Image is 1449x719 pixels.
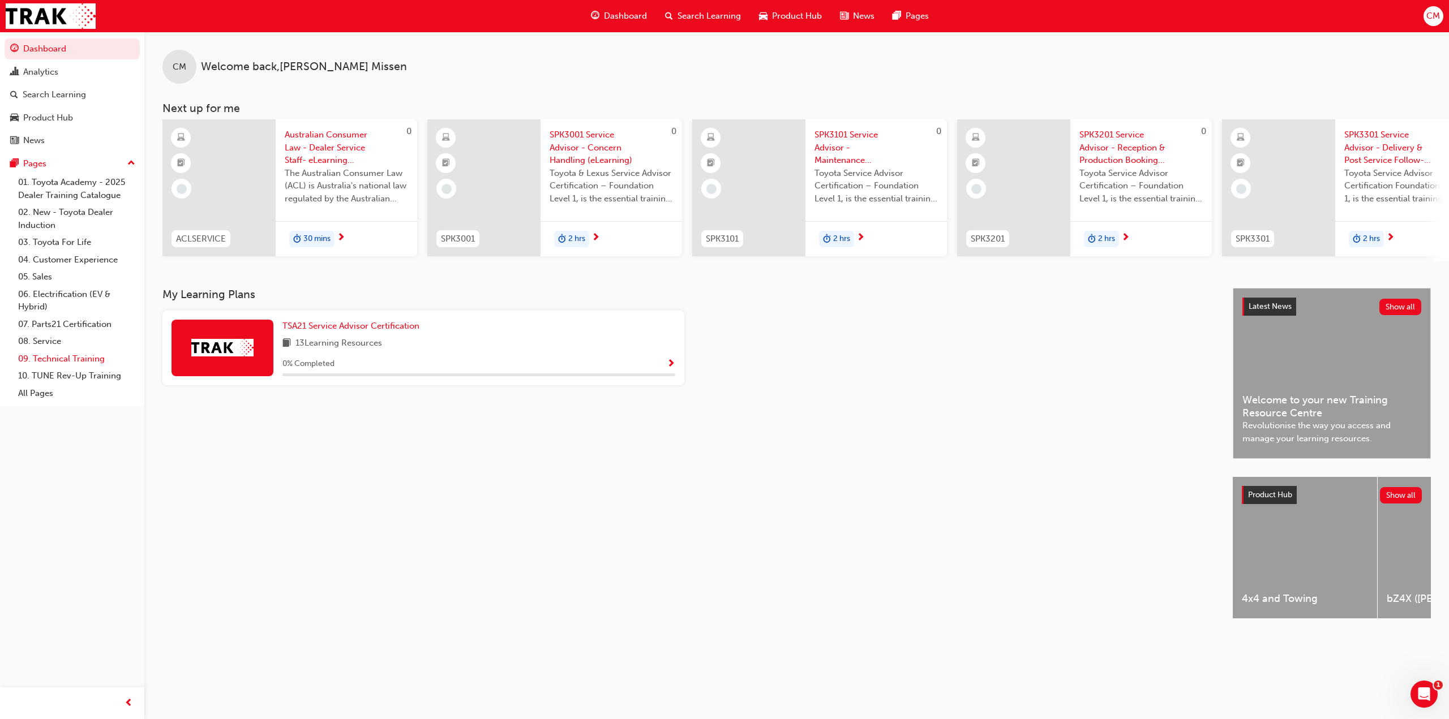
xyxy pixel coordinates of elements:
[427,119,682,256] a: 0SPK3001SPK3001 Service Advisor - Concern Handling (eLearning)Toyota & Lexus Service Advisor Cert...
[10,44,19,54] span: guage-icon
[972,131,980,145] span: learningResourceType_ELEARNING-icon
[14,367,140,385] a: 10. TUNE Rev-Up Training
[550,128,673,167] span: SPK3001 Service Advisor - Concern Handling (eLearning)
[23,157,46,170] div: Pages
[893,9,901,23] span: pages-icon
[1363,233,1380,246] span: 2 hrs
[591,233,600,243] span: next-icon
[23,134,45,147] div: News
[1249,302,1292,311] span: Latest News
[1233,288,1431,459] a: Latest NewsShow allWelcome to your new Training Resource CentreRevolutionise the way you access a...
[1434,681,1443,690] span: 1
[1411,681,1438,708] iframe: Intercom live chat
[1237,156,1245,171] span: booktick-icon
[177,131,185,145] span: learningResourceType_ELEARNING-icon
[707,156,715,171] span: booktick-icon
[1121,233,1130,243] span: next-icon
[1236,233,1270,246] span: SPK3301
[1237,131,1245,145] span: learningResourceType_ELEARNING-icon
[14,204,140,234] a: 02. New - Toyota Dealer Induction
[23,66,58,79] div: Analytics
[5,62,140,83] a: Analytics
[667,359,675,369] span: Show Progress
[10,159,19,169] span: pages-icon
[14,333,140,350] a: 08. Service
[591,9,599,23] span: guage-icon
[144,102,1449,115] h3: Next up for me
[201,61,407,74] span: Welcome back , [PERSON_NAME] Missen
[550,167,673,205] span: Toyota & Lexus Service Advisor Certification – Foundation Level 1, is the essential training cour...
[10,113,19,123] span: car-icon
[906,10,929,23] span: Pages
[1242,592,1368,605] span: 4x4 and Towing
[127,156,135,171] span: up-icon
[442,156,450,171] span: booktick-icon
[1426,10,1440,23] span: CM
[1353,232,1361,247] span: duration-icon
[1233,477,1377,618] a: 4x4 and Towing
[14,268,140,286] a: 05. Sales
[293,232,301,247] span: duration-icon
[441,233,475,246] span: SPK3001
[1242,298,1421,316] a: Latest NewsShow all
[1098,233,1115,246] span: 2 hrs
[14,174,140,204] a: 01. Toyota Academy - 2025 Dealer Training Catalogue
[1236,184,1246,194] span: learningRecordVerb_NONE-icon
[856,233,865,243] span: next-icon
[1088,232,1096,247] span: duration-icon
[5,84,140,105] a: Search Learning
[441,184,452,194] span: learningRecordVerb_NONE-icon
[1201,126,1206,136] span: 0
[853,10,874,23] span: News
[23,88,86,101] div: Search Learning
[1079,167,1203,205] span: Toyota Service Advisor Certification – Foundation Level 1, is the essential training course for a...
[5,130,140,151] a: News
[177,156,185,171] span: booktick-icon
[582,5,656,28] a: guage-iconDashboard
[706,233,739,246] span: SPK3101
[706,184,717,194] span: learningRecordVerb_NONE-icon
[5,153,140,174] button: Pages
[1079,128,1203,167] span: SPK3201 Service Advisor - Reception & Production Booking (eLearning)
[568,233,585,246] span: 2 hrs
[23,111,73,124] div: Product Hub
[10,90,18,100] span: search-icon
[1386,233,1395,243] span: next-icon
[14,350,140,368] a: 09. Technical Training
[173,61,186,74] span: CM
[5,38,140,59] a: Dashboard
[10,67,19,78] span: chart-icon
[14,286,140,316] a: 06. Electrification (EV & Hybrid)
[971,184,981,194] span: learningRecordVerb_NONE-icon
[285,167,408,205] span: The Australian Consumer Law (ACL) is Australia's national law regulated by the Australian Competi...
[282,358,335,371] span: 0 % Completed
[1242,486,1422,504] a: Product HubShow all
[162,119,417,256] a: 0ACLSERVICEAustralian Consumer Law - Dealer Service Staff- eLearning ModuleThe Australian Consume...
[604,10,647,23] span: Dashboard
[1242,394,1421,419] span: Welcome to your new Training Resource Centre
[6,3,96,29] img: Trak
[1424,6,1443,26] button: CM
[814,167,938,205] span: Toyota Service Advisor Certification – Foundation Level 1, is the essential training course for a...
[177,184,187,194] span: learningRecordVerb_NONE-icon
[665,9,673,23] span: search-icon
[282,337,291,351] span: book-icon
[558,232,566,247] span: duration-icon
[823,232,831,247] span: duration-icon
[831,5,884,28] a: news-iconNews
[1248,490,1292,500] span: Product Hub
[5,107,140,128] a: Product Hub
[936,126,941,136] span: 0
[772,10,822,23] span: Product Hub
[10,136,19,146] span: news-icon
[14,251,140,269] a: 04. Customer Experience
[971,233,1005,246] span: SPK3201
[14,234,140,251] a: 03. Toyota For Life
[671,126,676,136] span: 0
[884,5,938,28] a: pages-iconPages
[162,288,1215,301] h3: My Learning Plans
[656,5,750,28] a: search-iconSearch Learning
[191,339,254,356] img: Trak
